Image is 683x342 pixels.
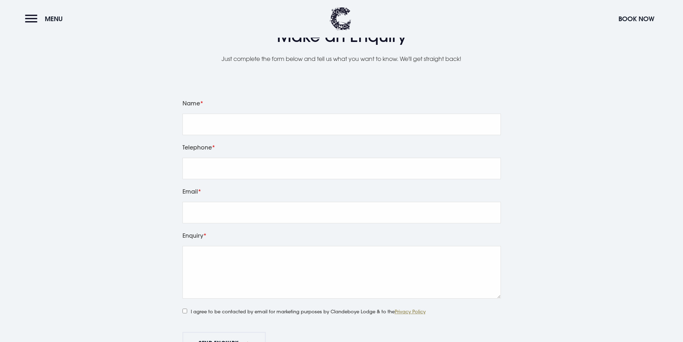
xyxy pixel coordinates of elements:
label: Enquiry [182,231,501,241]
button: Book Now [615,11,658,27]
a: Privacy Policy [395,308,426,314]
label: Name [182,98,501,108]
label: Email [182,186,501,196]
label: I agree to be contacted by email for marketing purposes by Clandeboye Lodge & to the [182,306,426,315]
button: Menu [25,11,66,27]
input: I agree to be contacted by email for marketing purposes by Clandeboye Lodge & to thePrivacy Policy [182,309,187,313]
label: Telephone [182,142,501,152]
img: Clandeboye Lodge [330,7,351,30]
span: Menu [45,15,63,23]
p: Just complete the form below and tell us what you want to know. We'll get straight back! [177,53,507,64]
